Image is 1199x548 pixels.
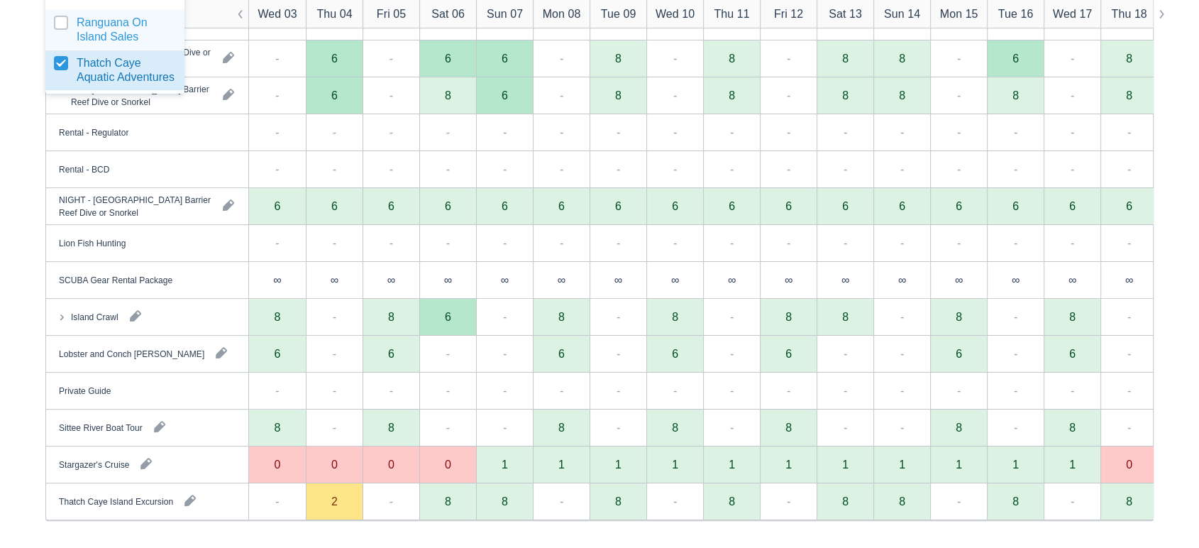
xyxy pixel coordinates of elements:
[1126,200,1132,212] div: 6
[71,310,118,323] div: Island Crawl
[306,188,363,225] div: 6
[714,6,749,23] div: Thu 11
[59,347,204,360] div: Lobster and Conch [PERSON_NAME]
[730,160,734,177] div: -
[503,345,507,362] div: -
[388,459,394,470] div: 0
[445,311,451,322] div: 6
[957,234,961,251] div: -
[249,262,306,299] div: ∞
[258,6,297,23] div: Wed 03
[987,188,1044,225] div: 6
[957,50,961,67] div: -
[617,345,620,362] div: -
[476,262,533,299] div: ∞
[590,188,646,225] div: 6
[1014,234,1017,251] div: -
[673,382,677,399] div: -
[730,419,734,436] div: -
[703,483,760,520] div: 8
[842,200,849,212] div: 6
[476,483,533,520] div: 8
[1127,419,1131,436] div: -
[615,495,621,507] div: 8
[333,308,336,325] div: -
[1071,234,1074,251] div: -
[987,262,1044,299] div: ∞
[899,89,905,101] div: 8
[389,87,393,104] div: -
[333,124,336,141] div: -
[502,53,508,64] div: 6
[646,446,703,483] div: 1
[533,188,590,225] div: 6
[275,87,279,104] div: -
[646,410,703,446] div: 8
[388,200,394,212] div: 6
[419,483,476,520] div: 8
[275,200,281,212] div: 6
[673,234,677,251] div: -
[502,495,508,507] div: 8
[1111,6,1146,23] div: Thu 18
[646,262,703,299] div: ∞
[646,188,703,225] div: 6
[1012,459,1019,470] div: 1
[275,311,281,322] div: 8
[615,200,621,212] div: 6
[957,382,961,399] div: -
[503,160,507,177] div: -
[930,446,987,483] div: 1
[656,6,695,23] div: Wed 10
[617,419,620,436] div: -
[445,200,451,212] div: 6
[956,348,962,359] div: 6
[333,382,336,399] div: -
[614,274,622,285] div: ∞
[273,274,281,285] div: ∞
[59,126,128,138] div: Rental - Regulator
[842,89,849,101] div: 8
[998,6,1034,23] div: Tue 16
[1012,53,1019,64] div: 6
[446,124,450,141] div: -
[503,124,507,141] div: -
[389,50,393,67] div: -
[560,50,563,67] div: -
[331,53,338,64] div: 6
[842,495,849,507] div: 8
[1071,160,1074,177] div: -
[900,124,904,141] div: -
[1100,188,1157,225] div: 6
[899,53,905,64] div: 8
[446,234,450,251] div: -
[956,422,962,433] div: 8
[899,495,905,507] div: 8
[900,382,904,399] div: -
[760,336,817,373] div: 6
[275,422,281,433] div: 8
[476,446,533,483] div: 1
[1014,160,1017,177] div: -
[1100,483,1157,520] div: 8
[730,382,734,399] div: -
[673,160,677,177] div: -
[1044,262,1100,299] div: ∞
[956,200,962,212] div: 6
[956,311,962,322] div: 8
[785,200,792,212] div: 6
[502,200,508,212] div: 6
[558,274,565,285] div: ∞
[673,87,677,104] div: -
[1069,311,1076,322] div: 8
[844,345,847,362] div: -
[615,89,621,101] div: 8
[672,200,678,212] div: 6
[1100,262,1157,299] div: ∞
[930,188,987,225] div: 6
[1071,124,1074,141] div: -
[900,160,904,177] div: -
[1053,6,1092,23] div: Wed 17
[787,382,790,399] div: -
[275,348,281,359] div: 6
